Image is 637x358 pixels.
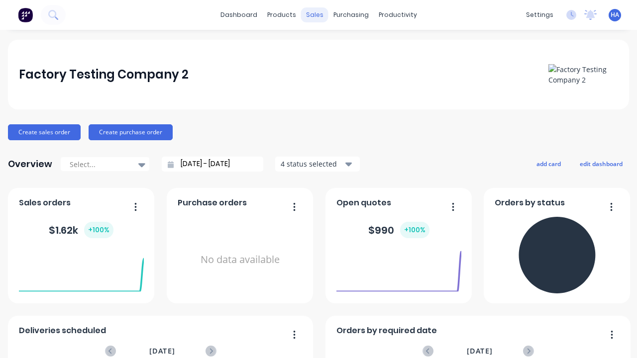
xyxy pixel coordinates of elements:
[530,157,567,170] button: add card
[89,124,173,140] button: Create purchase order
[328,7,374,22] div: purchasing
[400,222,429,238] div: + 100 %
[19,197,71,209] span: Sales orders
[8,124,81,140] button: Create sales order
[18,7,33,22] img: Factory
[84,222,113,238] div: + 100 %
[495,197,565,209] span: Orders by status
[301,7,328,22] div: sales
[262,7,301,22] div: products
[336,325,437,337] span: Orders by required date
[368,222,429,238] div: $ 990
[149,346,175,357] span: [DATE]
[548,64,618,85] img: Factory Testing Company 2
[19,325,106,337] span: Deliveries scheduled
[467,346,493,357] span: [DATE]
[374,7,422,22] div: productivity
[281,159,343,169] div: 4 status selected
[336,197,391,209] span: Open quotes
[178,213,303,307] div: No data available
[573,157,629,170] button: edit dashboard
[8,154,52,174] div: Overview
[611,10,619,19] span: HA
[521,7,558,22] div: settings
[178,197,247,209] span: Purchase orders
[49,222,113,238] div: $ 1.62k
[215,7,262,22] a: dashboard
[19,65,189,85] div: Factory Testing Company 2
[275,157,360,172] button: 4 status selected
